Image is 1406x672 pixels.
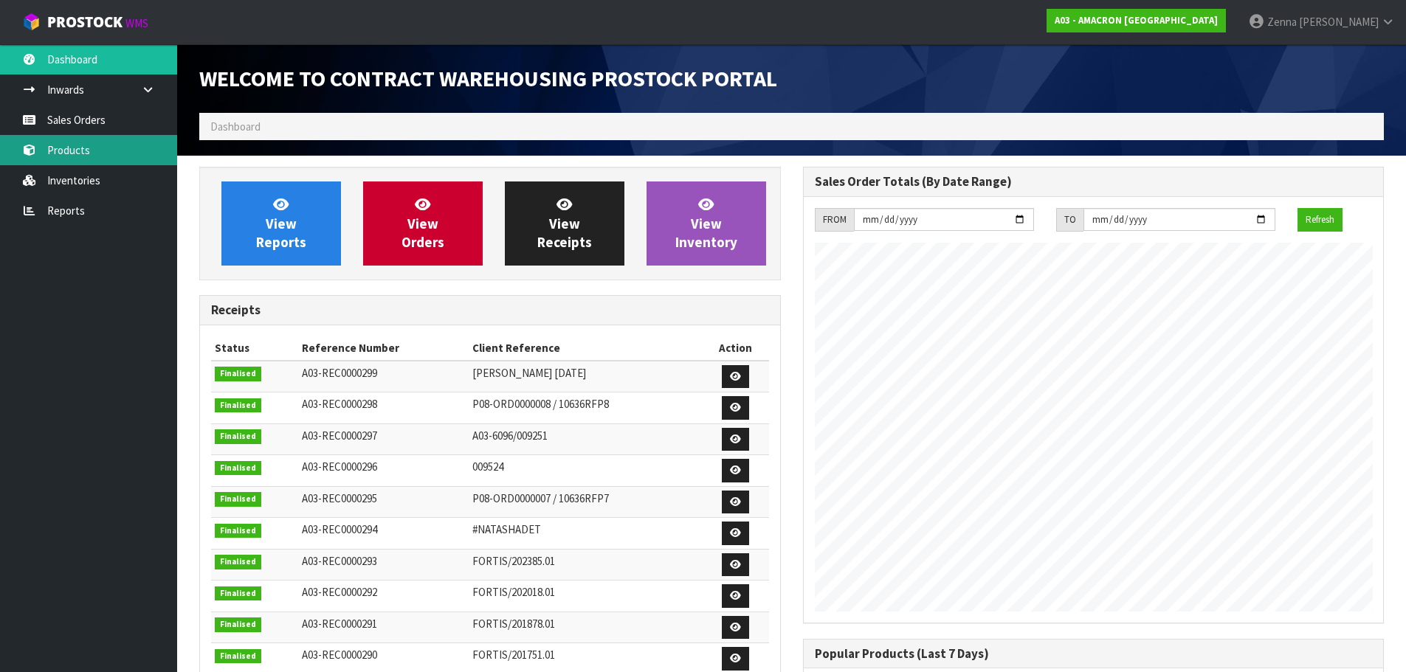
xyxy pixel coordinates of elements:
th: Status [211,336,298,360]
th: Action [703,336,768,360]
span: FORTIS/201878.01 [472,617,555,631]
span: #NATASHADET [472,522,541,536]
span: A03-6096/009251 [472,429,548,443]
span: View Reports [256,195,306,251]
span: P08-ORD0000007 / 10636RFP7 [472,491,609,505]
span: A03-REC0000297 [302,429,377,443]
span: Dashboard [210,119,261,134]
span: [PERSON_NAME] [DATE] [472,366,586,380]
span: Finalised [215,398,261,413]
span: A03-REC0000299 [302,366,377,380]
span: Finalised [215,429,261,444]
span: A03-REC0000295 [302,491,377,505]
small: WMS [125,16,148,30]
span: FORTIS/201751.01 [472,648,555,662]
span: Finalised [215,586,261,601]
strong: A03 - AMACRON [GEOGRAPHIC_DATA] [1055,14,1218,27]
span: View Receipts [537,195,592,251]
th: Reference Number [298,336,469,360]
span: Finalised [215,617,261,632]
span: P08-ORD0000008 / 10636RFP8 [472,397,609,411]
a: ViewReceipts [505,181,624,266]
span: Finalised [215,555,261,569]
span: A03-REC0000292 [302,585,377,599]
img: cube-alt.png [22,13,41,31]
span: Welcome to Contract Warehousing ProStock Portal [199,64,777,92]
span: FORTIS/202385.01 [472,554,555,568]
a: ViewInventory [647,181,766,266]
h3: Receipts [211,303,769,317]
h3: Sales Order Totals (By Date Range) [815,175,1373,189]
span: ProStock [47,13,123,32]
span: A03-REC0000296 [302,460,377,474]
th: Client Reference [469,336,703,360]
button: Refresh [1298,208,1343,232]
span: View Orders [402,195,444,251]
span: A03-REC0000293 [302,554,377,568]
div: TO [1056,208,1083,232]
span: View Inventory [675,195,737,251]
div: FROM [815,208,854,232]
span: A03-REC0000298 [302,397,377,411]
span: FORTIS/202018.01 [472,585,555,599]
span: A03-REC0000291 [302,617,377,631]
span: Finalised [215,492,261,507]
span: A03-REC0000290 [302,648,377,662]
a: ViewOrders [363,181,483,266]
span: 009524 [472,460,503,474]
span: Zenna [1267,15,1297,29]
a: ViewReports [221,181,341,266]
h3: Popular Products (Last 7 Days) [815,647,1373,661]
span: [PERSON_NAME] [1299,15,1379,29]
span: A03-REC0000294 [302,522,377,536]
span: Finalised [215,649,261,664]
span: Finalised [215,461,261,476]
span: Finalised [215,524,261,538]
span: Finalised [215,367,261,381]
